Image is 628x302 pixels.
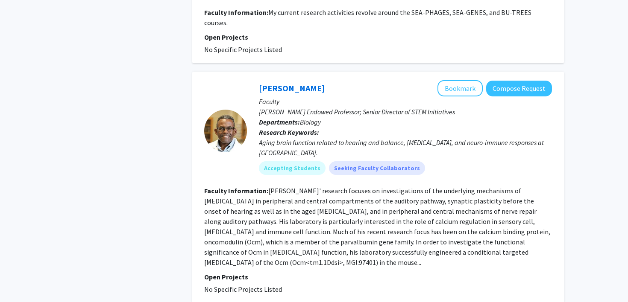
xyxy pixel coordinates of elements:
[6,264,36,296] iframe: Chat
[259,128,319,136] b: Research Keywords:
[204,8,531,27] fg-read-more: My current research activities revolve around the SEA-PHAGES, SEA-GENES, and BU-TREES courses.
[259,161,326,175] mat-chip: Accepting Students
[204,285,282,293] span: No Specific Projects Listed
[204,32,552,42] p: Open Projects
[204,45,282,54] span: No Specific Projects Listed
[259,137,552,158] div: Aging brain function related to hearing and balance, [MEDICAL_DATA], and neuro-immune responses a...
[204,8,268,17] b: Faculty Information:
[259,118,300,126] b: Departments:
[204,186,550,267] fg-read-more: [PERSON_NAME]' research focuses on investigations of the underlying mechanisms of [MEDICAL_DATA] ...
[259,96,552,107] p: Faculty
[259,107,552,117] p: [PERSON_NAME] Endowed Professor; Senior Director of STEM Initiatives
[300,118,321,126] span: Biology
[437,80,483,96] button: Add Dwayne Simmons to Bookmarks
[329,161,425,175] mat-chip: Seeking Faculty Collaborators
[204,186,268,195] b: Faculty Information:
[486,81,552,96] button: Compose Request to Dwayne Simmons
[259,83,325,93] a: [PERSON_NAME]
[204,272,552,282] p: Open Projects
